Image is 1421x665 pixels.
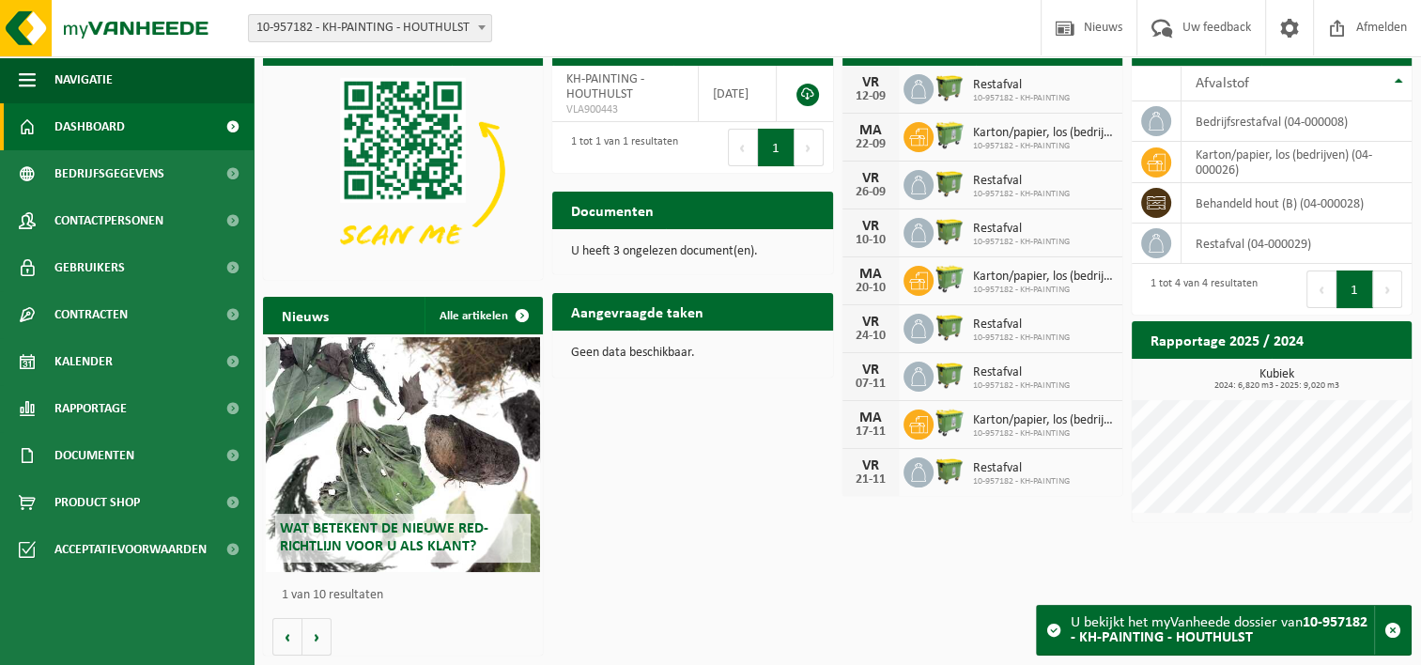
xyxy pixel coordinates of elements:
[699,66,778,122] td: [DATE]
[54,479,140,526] span: Product Shop
[973,461,1070,476] span: Restafval
[1196,76,1249,91] span: Afvalstof
[54,432,134,479] span: Documenten
[973,332,1070,344] span: 10-957182 - KH-PAINTING
[852,90,889,103] div: 12-09
[552,293,722,330] h2: Aangevraagde taken
[852,363,889,378] div: VR
[852,282,889,295] div: 20-10
[973,365,1070,380] span: Restafval
[1141,368,1412,391] h3: Kubiek
[795,129,824,166] button: Next
[934,407,965,439] img: WB-0660-HPE-GN-50
[934,455,965,487] img: WB-1100-HPE-GN-50
[852,219,889,234] div: VR
[54,56,113,103] span: Navigatie
[973,78,1070,93] span: Restafval
[302,618,332,656] button: Volgende
[852,267,889,282] div: MA
[852,473,889,487] div: 21-11
[852,330,889,343] div: 24-10
[1182,224,1412,264] td: restafval (04-000029)
[54,291,128,338] span: Contracten
[973,270,1113,285] span: Karton/papier, los (bedrijven)
[1373,271,1402,308] button: Next
[1336,271,1373,308] button: 1
[248,14,492,42] span: 10-957182 - KH-PAINTING - HOUTHULST
[552,192,672,228] h2: Documenten
[566,72,644,101] span: KH-PAINTING - HOUTHULST
[852,186,889,199] div: 26-09
[973,222,1070,237] span: Restafval
[1182,142,1412,183] td: karton/papier, los (bedrijven) (04-000026)
[1132,321,1322,358] h2: Rapportage 2025 / 2024
[728,129,758,166] button: Previous
[263,66,543,276] img: Download de VHEPlus App
[973,285,1113,296] span: 10-957182 - KH-PAINTING
[566,102,683,117] span: VLA900443
[54,150,164,197] span: Bedrijfsgegevens
[852,234,889,247] div: 10-10
[758,129,795,166] button: 1
[1141,269,1258,310] div: 1 tot 4 van 4 resultaten
[54,338,113,385] span: Kalender
[1272,358,1410,395] a: Bekijk rapportage
[1071,606,1374,655] div: U bekijkt het myVanheede dossier van
[973,380,1070,392] span: 10-957182 - KH-PAINTING
[1306,271,1336,308] button: Previous
[571,245,813,258] p: U heeft 3 ongelezen document(en).
[852,315,889,330] div: VR
[282,589,533,602] p: 1 van 10 resultaten
[973,126,1113,141] span: Karton/papier, los (bedrijven)
[1182,183,1412,224] td: behandeld hout (B) (04-000028)
[1141,381,1412,391] span: 2024: 6,820 m3 - 2025: 9,020 m3
[934,167,965,199] img: WB-1100-HPE-GN-50
[54,197,163,244] span: Contactpersonen
[249,15,491,41] span: 10-957182 - KH-PAINTING - HOUTHULST
[934,263,965,295] img: WB-0660-HPE-GN-50
[973,237,1070,248] span: 10-957182 - KH-PAINTING
[1071,615,1367,645] strong: 10-957182 - KH-PAINTING - HOUTHULST
[266,337,540,572] a: Wat betekent de nieuwe RED-richtlijn voor u als klant?
[973,317,1070,332] span: Restafval
[934,215,965,247] img: WB-1100-HPE-GN-50
[852,138,889,151] div: 22-09
[973,428,1113,440] span: 10-957182 - KH-PAINTING
[852,410,889,425] div: MA
[973,93,1070,104] span: 10-957182 - KH-PAINTING
[852,123,889,138] div: MA
[973,174,1070,189] span: Restafval
[425,297,541,334] a: Alle artikelen
[852,75,889,90] div: VR
[1182,101,1412,142] td: bedrijfsrestafval (04-000008)
[280,521,488,554] span: Wat betekent de nieuwe RED-richtlijn voor u als klant?
[54,244,125,291] span: Gebruikers
[934,311,965,343] img: WB-1100-HPE-GN-50
[934,359,965,391] img: WB-1100-HPE-GN-50
[54,526,207,573] span: Acceptatievoorwaarden
[54,103,125,150] span: Dashboard
[973,141,1113,152] span: 10-957182 - KH-PAINTING
[54,385,127,432] span: Rapportage
[263,297,348,333] h2: Nieuws
[852,425,889,439] div: 17-11
[934,119,965,151] img: WB-0660-HPE-GN-50
[973,413,1113,428] span: Karton/papier, los (bedrijven)
[934,71,965,103] img: WB-1100-HPE-GN-50
[571,347,813,360] p: Geen data beschikbaar.
[852,458,889,473] div: VR
[562,127,678,168] div: 1 tot 1 van 1 resultaten
[852,171,889,186] div: VR
[973,476,1070,487] span: 10-957182 - KH-PAINTING
[272,618,302,656] button: Vorige
[852,378,889,391] div: 07-11
[973,189,1070,200] span: 10-957182 - KH-PAINTING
